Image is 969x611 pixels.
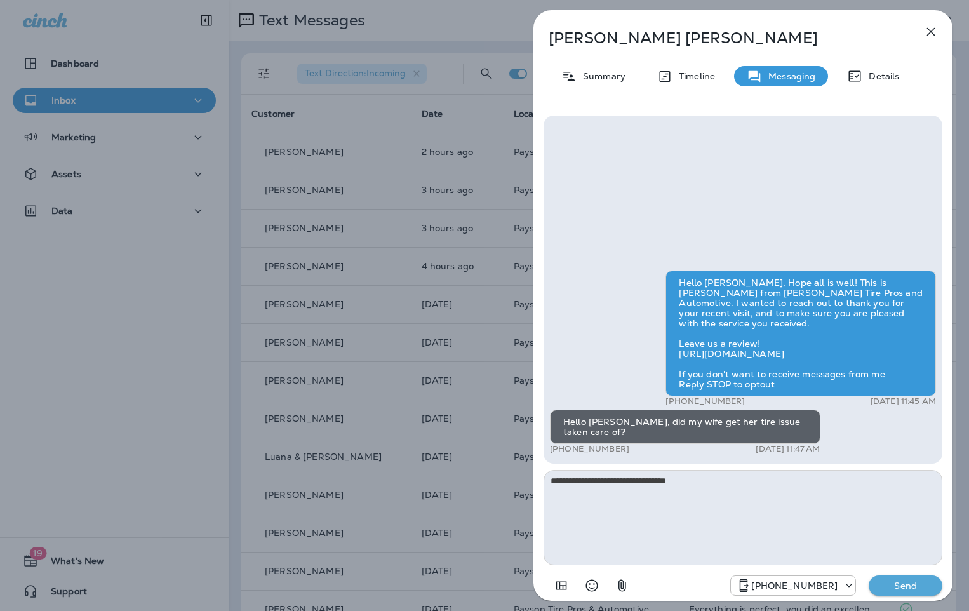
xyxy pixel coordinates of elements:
p: [DATE] 11:47 AM [756,444,820,454]
button: Add in a premade template [549,573,574,598]
p: [DATE] 11:45 AM [871,396,936,406]
div: Hello [PERSON_NAME], did my wife get her tire issue taken care of? [550,410,820,444]
div: +1 (928) 260-4498 [731,578,855,593]
p: [PHONE_NUMBER] [751,581,838,591]
p: Summary [577,71,625,81]
p: [PHONE_NUMBER] [550,444,629,454]
p: Send [879,580,932,591]
p: Messaging [762,71,815,81]
p: Timeline [672,71,715,81]
button: Send [869,575,942,596]
p: Details [862,71,899,81]
div: Hello [PERSON_NAME], Hope all is well! This is [PERSON_NAME] from [PERSON_NAME] Tire Pros and Aut... [665,271,936,396]
p: [PERSON_NAME] [PERSON_NAME] [549,29,895,47]
button: Select an emoji [579,573,605,598]
p: [PHONE_NUMBER] [665,396,745,406]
